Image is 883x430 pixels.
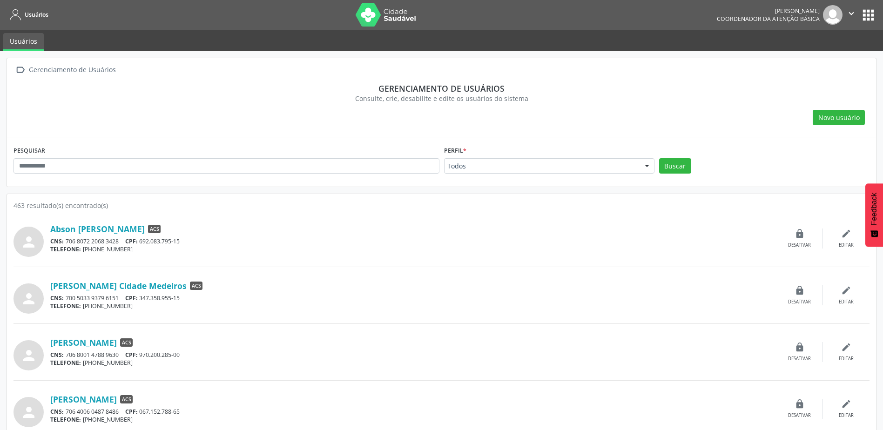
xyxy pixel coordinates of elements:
[20,234,37,250] i: person
[447,161,635,171] span: Todos
[444,144,466,158] label: Perfil
[50,351,64,359] span: CNS:
[841,228,851,239] i: edit
[795,342,805,352] i: lock
[20,83,863,94] div: Gerenciamento de usuários
[50,337,117,348] a: [PERSON_NAME]
[839,412,854,419] div: Editar
[125,237,138,245] span: CPF:
[125,408,138,416] span: CPF:
[50,302,81,310] span: TELEFONE:
[839,299,854,305] div: Editar
[50,294,64,302] span: CNS:
[13,63,117,77] a:  Gerenciamento de Usuários
[659,158,691,174] button: Buscar
[846,8,856,19] i: 
[823,5,843,25] img: img
[50,416,81,423] span: TELEFONE:
[813,110,865,126] button: Novo usuário
[13,63,27,77] i: 
[20,347,37,364] i: person
[870,193,878,225] span: Feedback
[841,399,851,409] i: edit
[839,356,854,362] div: Editar
[125,351,138,359] span: CPF:
[50,416,776,423] div: [PHONE_NUMBER]
[125,294,138,302] span: CPF:
[795,285,805,296] i: lock
[25,11,48,19] span: Usuários
[860,7,876,23] button: apps
[50,281,187,291] a: [PERSON_NAME] Cidade Medeiros
[190,282,202,290] span: ACS
[795,228,805,239] i: lock
[148,225,161,233] span: ACS
[717,15,820,23] span: Coordenador da Atenção Básica
[50,294,776,302] div: 700 5033 9379 6151 347.358.955-15
[795,399,805,409] i: lock
[788,242,811,249] div: Desativar
[50,245,776,253] div: [PHONE_NUMBER]
[20,94,863,103] div: Consulte, crie, desabilite e edite os usuários do sistema
[50,245,81,253] span: TELEFONE:
[50,224,145,234] a: Abson [PERSON_NAME]
[50,394,117,404] a: [PERSON_NAME]
[27,63,117,77] div: Gerenciamento de Usuários
[841,285,851,296] i: edit
[50,237,64,245] span: CNS:
[120,338,133,347] span: ACS
[13,144,45,158] label: PESQUISAR
[50,302,776,310] div: [PHONE_NUMBER]
[717,7,820,15] div: [PERSON_NAME]
[841,342,851,352] i: edit
[818,113,860,122] span: Novo usuário
[120,395,133,403] span: ACS
[50,237,776,245] div: 706 8072 2068 3428 692.083.795-15
[843,5,860,25] button: 
[7,7,48,22] a: Usuários
[788,412,811,419] div: Desativar
[50,351,776,359] div: 706 8001 4788 9630 970.200.285-00
[788,356,811,362] div: Desativar
[13,201,870,210] div: 463 resultado(s) encontrado(s)
[865,183,883,247] button: Feedback - Mostrar pesquisa
[50,359,776,367] div: [PHONE_NUMBER]
[50,408,776,416] div: 706 4006 0487 8486 067.152.788-65
[20,290,37,307] i: person
[788,299,811,305] div: Desativar
[50,359,81,367] span: TELEFONE:
[3,33,44,51] a: Usuários
[50,408,64,416] span: CNS:
[839,242,854,249] div: Editar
